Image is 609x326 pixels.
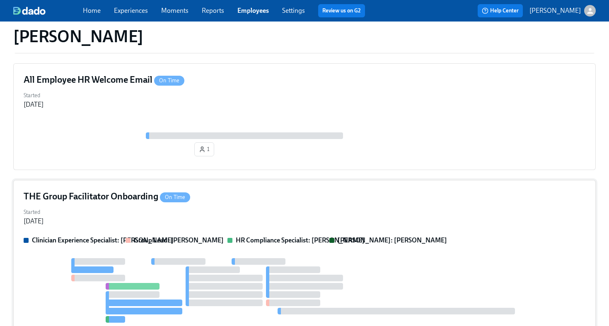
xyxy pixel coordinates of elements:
strong: Clinician Experience Specialist: [PERSON_NAME] [32,236,174,244]
span: On Time [160,194,190,200]
a: Experiences [114,7,148,14]
a: dado [13,7,83,15]
img: dado [13,7,46,15]
span: 1 [199,145,210,153]
a: Home [83,7,101,14]
button: Review us on G2 [318,4,365,17]
div: [DATE] [24,217,43,226]
p: [PERSON_NAME] [529,6,581,15]
button: Help Center [478,4,523,17]
span: On Time [154,77,184,84]
strong: Group Lead: [PERSON_NAME] [134,236,224,244]
strong: HR Compliance Specialist: [PERSON_NAME] [236,236,365,244]
h4: All Employee HR Welcome Email [24,74,184,86]
button: [PERSON_NAME] [529,5,596,17]
a: Employees [237,7,269,14]
label: Started [24,208,43,217]
a: Moments [161,7,188,14]
a: Reports [202,7,224,14]
div: [DATE] [24,100,43,109]
a: Review us on G2 [322,7,361,15]
h1: [PERSON_NAME] [13,26,143,46]
h4: THE Group Facilitator Onboarding [24,190,190,203]
button: 1 [194,142,214,156]
a: Settings [282,7,305,14]
label: Started [24,91,43,100]
span: Help Center [482,7,519,15]
strong: [PERSON_NAME]: [PERSON_NAME] [338,236,447,244]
